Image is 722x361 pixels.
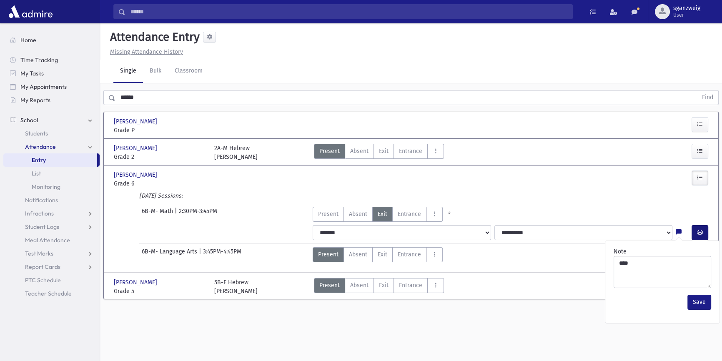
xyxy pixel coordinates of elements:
[379,281,389,290] span: Exit
[20,116,38,124] span: School
[199,247,203,262] span: |
[110,48,183,55] u: Missing Attendance History
[673,12,700,18] span: User
[32,170,41,177] span: List
[3,80,100,93] a: My Appointments
[32,183,60,191] span: Monitoring
[107,30,200,44] h5: Attendance Entry
[350,281,369,290] span: Absent
[20,83,67,90] span: My Appointments
[3,207,100,220] a: Infractions
[114,278,159,287] span: [PERSON_NAME]
[350,147,369,155] span: Absent
[143,60,168,83] a: Bulk
[349,210,367,218] span: Absent
[25,143,56,150] span: Attendance
[379,147,389,155] span: Exit
[687,295,711,310] button: Save
[697,90,718,105] button: Find
[3,113,100,127] a: School
[3,247,100,260] a: Test Marks
[114,287,206,296] span: Grade 5
[349,250,367,259] span: Absent
[3,127,100,140] a: Students
[20,36,36,44] span: Home
[3,93,100,107] a: My Reports
[20,70,44,77] span: My Tasks
[25,290,72,297] span: Teacher Schedule
[25,196,58,204] span: Notifications
[142,207,175,222] span: 6B-M- Math
[398,250,421,259] span: Entrance
[214,278,258,296] div: 5B-F Hebrew [PERSON_NAME]
[3,67,100,80] a: My Tasks
[3,220,100,233] a: Student Logs
[114,153,206,161] span: Grade 2
[25,250,53,257] span: Test Marks
[398,210,421,218] span: Entrance
[3,53,100,67] a: Time Tracking
[7,3,55,20] img: AdmirePro
[25,223,59,231] span: Student Logs
[25,210,54,217] span: Infractions
[107,48,183,55] a: Missing Attendance History
[142,247,199,262] span: 6B-M- Language Arts
[168,60,209,83] a: Classroom
[179,207,217,222] span: 2:30PM-3:45PM
[175,207,179,222] span: |
[314,278,444,296] div: AttTypes
[399,147,422,155] span: Entrance
[203,247,241,262] span: 3:45PM-4:45PM
[378,210,387,218] span: Exit
[113,60,143,83] a: Single
[32,156,46,164] span: Entry
[3,273,100,287] a: PTC Schedule
[114,179,206,188] span: Grade 6
[313,247,443,262] div: AttTypes
[313,207,456,222] div: AttTypes
[25,130,48,137] span: Students
[3,260,100,273] a: Report Cards
[25,236,70,244] span: Meal Attendance
[20,56,58,64] span: Time Tracking
[25,263,60,271] span: Report Cards
[3,180,100,193] a: Monitoring
[3,33,100,47] a: Home
[20,96,50,104] span: My Reports
[114,126,206,135] span: Grade P
[3,287,100,300] a: Teacher Schedule
[673,5,700,12] span: sganzweig
[125,4,572,19] input: Search
[3,140,100,153] a: Attendance
[3,167,100,180] a: List
[214,144,258,161] div: 2A-M Hebrew [PERSON_NAME]
[378,250,387,259] span: Exit
[314,144,444,161] div: AttTypes
[319,147,340,155] span: Present
[3,153,97,167] a: Entry
[614,247,627,256] label: Note
[399,281,422,290] span: Entrance
[3,193,100,207] a: Notifications
[139,192,183,199] i: [DATE] Sessions:
[3,233,100,247] a: Meal Attendance
[114,170,159,179] span: [PERSON_NAME]
[319,281,340,290] span: Present
[114,117,159,126] span: [PERSON_NAME]
[318,210,338,218] span: Present
[114,144,159,153] span: [PERSON_NAME]
[25,276,61,284] span: PTC Schedule
[318,250,338,259] span: Present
